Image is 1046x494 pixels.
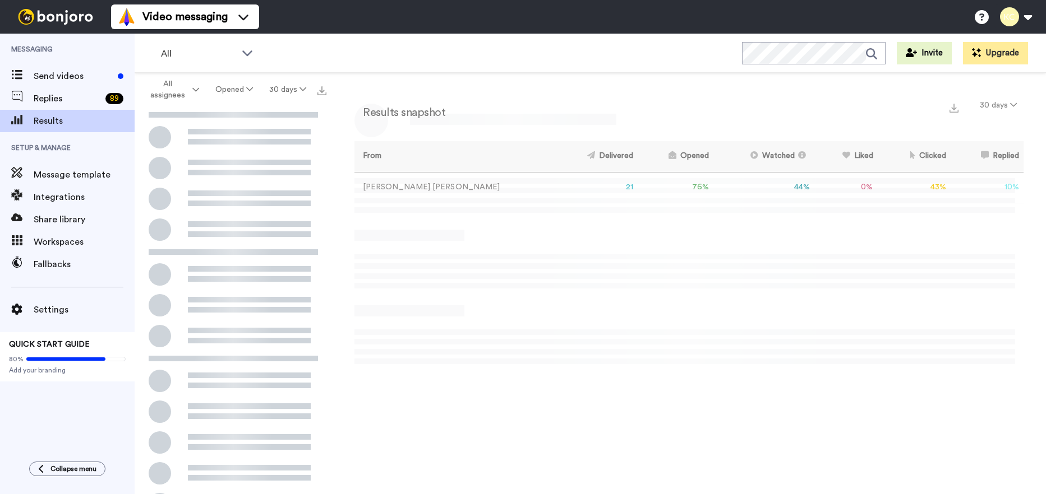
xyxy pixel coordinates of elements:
img: export.svg [317,86,326,95]
div: 89 [105,93,123,104]
h2: Results snapshot [354,106,445,119]
td: 10 % [951,172,1024,203]
th: Delivered [555,141,638,172]
span: Settings [34,303,135,316]
button: Opened [208,80,261,100]
td: 43 % [878,172,951,203]
span: Message template [34,168,135,181]
img: export.svg [950,104,959,113]
td: 0 % [814,172,877,203]
img: vm-color.svg [118,8,136,26]
th: From [354,141,555,172]
td: 21 [555,172,638,203]
button: Collapse menu [29,462,105,476]
button: Invite [897,42,952,64]
td: [PERSON_NAME] [PERSON_NAME] [354,172,555,203]
span: 80% [9,355,24,363]
span: Replies [34,92,101,105]
th: Clicked [878,141,951,172]
span: Collapse menu [50,464,96,473]
span: All [161,47,236,60]
span: Video messaging [142,9,228,25]
th: Watched [713,141,814,172]
button: Upgrade [963,42,1028,64]
span: Workspaces [34,235,135,249]
button: 30 days [973,95,1024,115]
button: Export a summary of each team member’s results that match this filter now. [946,99,962,115]
td: 44 % [713,172,814,203]
img: bj-logo-header-white.svg [13,9,98,25]
span: Fallbacks [34,258,135,271]
th: Liked [814,141,877,172]
span: QUICK START GUIDE [9,341,90,348]
th: Replied [951,141,1024,172]
td: 76 % [638,172,713,203]
button: All assignees [137,74,208,105]
span: Send videos [34,69,113,83]
span: Add your branding [9,366,126,375]
th: Opened [638,141,713,172]
button: Export all results that match these filters now. [314,81,330,98]
span: All assignees [145,78,190,101]
span: Share library [34,213,135,226]
span: Integrations [34,190,135,204]
span: Results [34,114,135,128]
button: 30 days [261,80,314,100]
